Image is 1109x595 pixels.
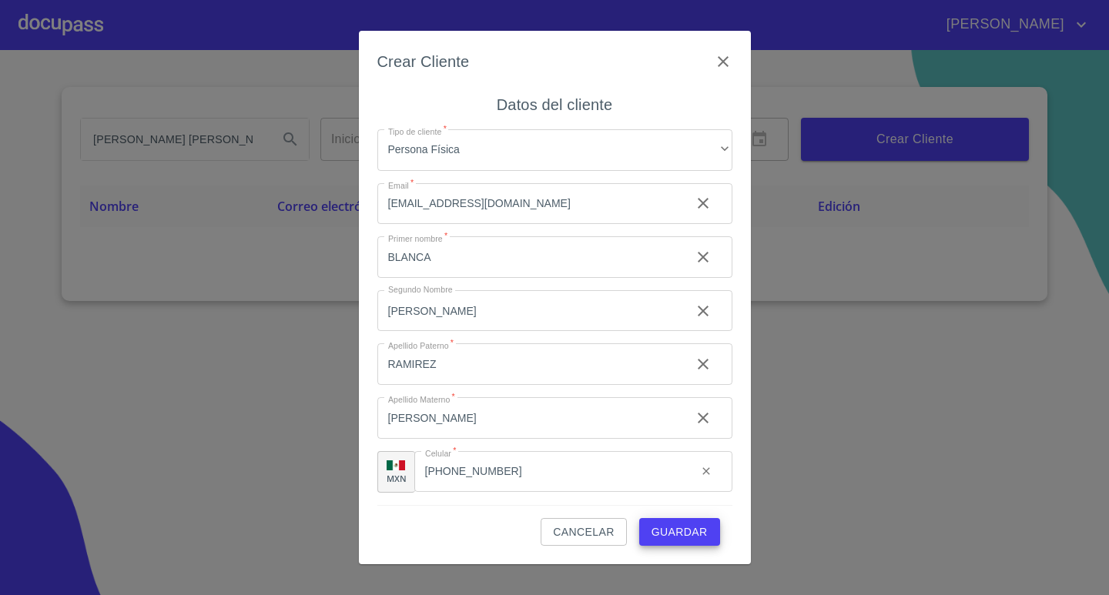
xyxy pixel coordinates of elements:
button: clear input [685,292,722,329]
h6: Crear Cliente [377,49,470,74]
div: Persona Física [377,129,732,171]
p: MXN [387,473,407,484]
h6: Datos del cliente [497,92,612,117]
span: Cancelar [553,523,614,542]
button: clear input [685,185,722,222]
button: clear input [685,346,722,383]
button: clear input [685,239,722,276]
button: Cancelar [541,518,626,547]
span: Guardar [652,523,708,542]
button: clear input [685,399,722,436]
button: clear input [691,456,722,486]
img: R93DlvwvvjP9fbrDwZeCRYBHk45OWMq+AAOlFVsxT89f82nwPLnD58IP7+ANJEaWYhP0Tx8kkA0WlQMPQsAAgwAOmBj20AXj6... [387,460,405,471]
button: Guardar [639,518,720,547]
